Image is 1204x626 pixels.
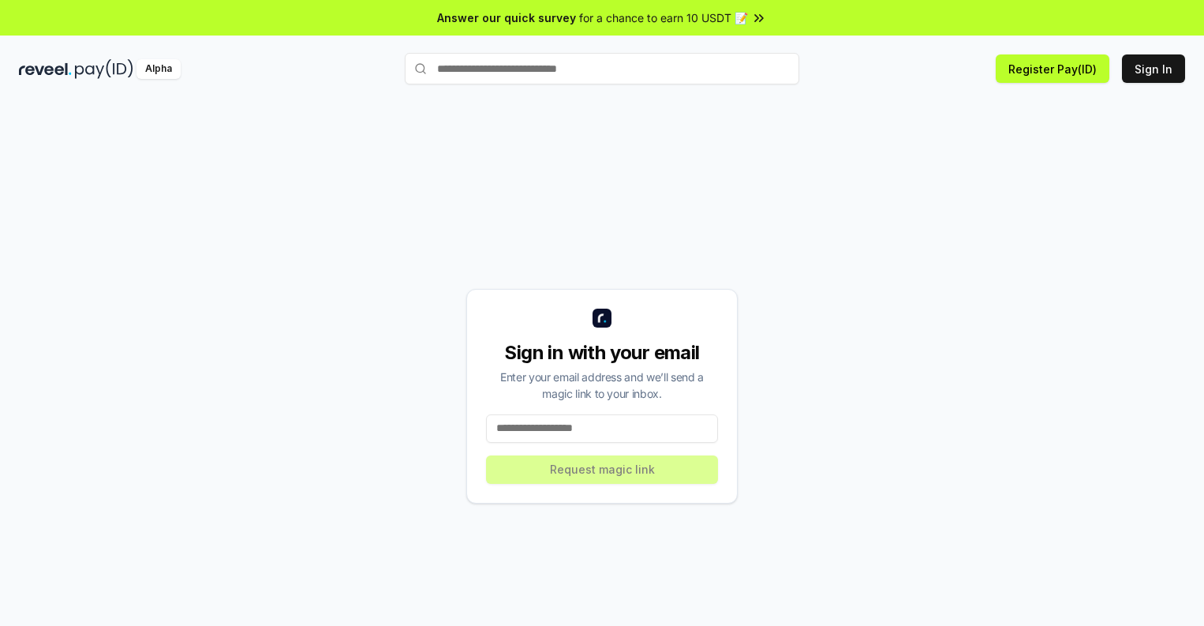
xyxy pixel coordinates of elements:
img: pay_id [75,59,133,79]
button: Register Pay(ID) [996,54,1109,83]
div: Enter your email address and we’ll send a magic link to your inbox. [486,369,718,402]
img: reveel_dark [19,59,72,79]
span: Answer our quick survey [437,9,576,26]
div: Sign in with your email [486,340,718,365]
div: Alpha [136,59,181,79]
button: Sign In [1122,54,1185,83]
img: logo_small [593,309,611,328]
span: for a chance to earn 10 USDT 📝 [579,9,748,26]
